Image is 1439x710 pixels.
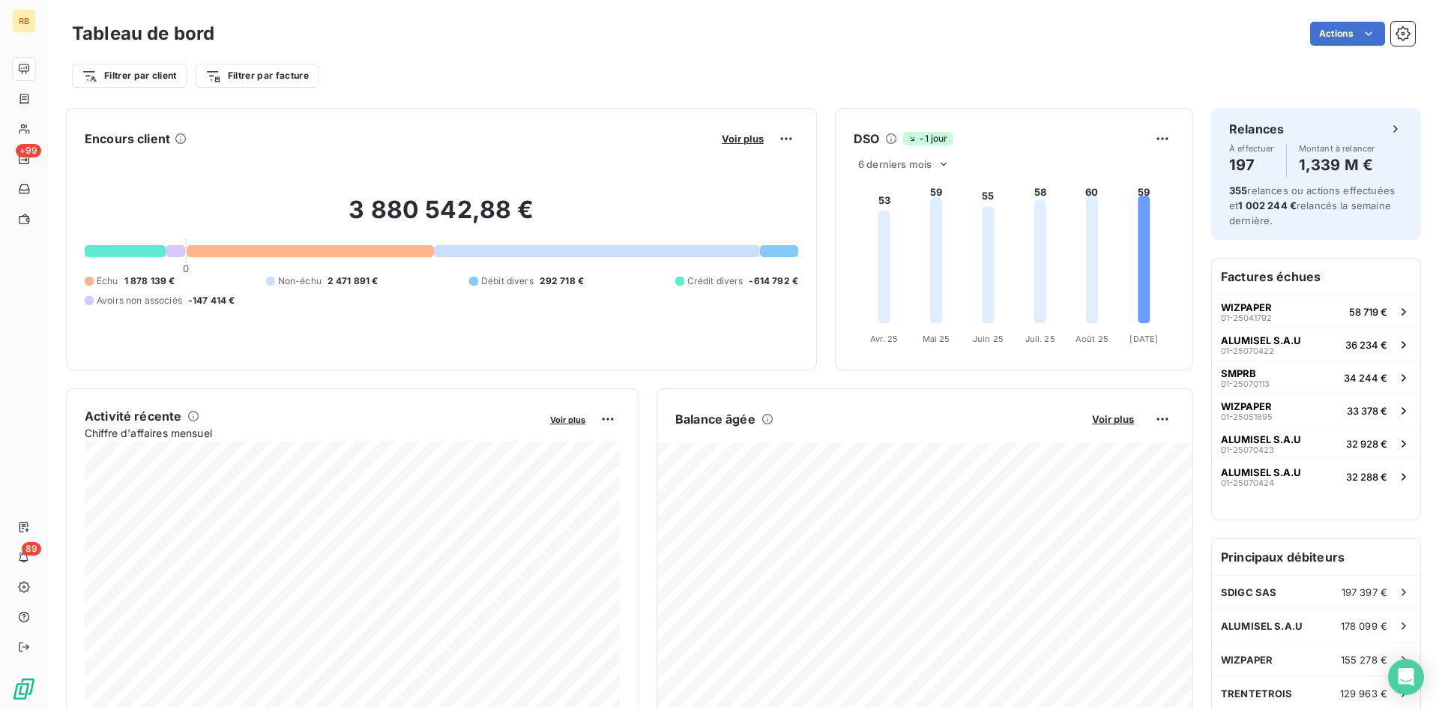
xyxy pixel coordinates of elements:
[550,415,585,425] span: Voir plus
[481,274,534,288] span: Débit divers
[1221,688,1293,700] span: TRENTETROIS
[97,294,182,307] span: Avoirs non associés
[749,274,798,288] span: -614 792 €
[717,132,768,145] button: Voir plus
[540,274,584,288] span: 292 718 €
[870,334,898,344] tspan: Avr. 25
[85,195,798,240] h2: 3 880 542,88 €
[1212,394,1420,427] button: WIZPAPER01-2505189533 378 €
[675,410,755,428] h6: Balance âgée
[183,262,189,274] span: 0
[188,294,235,307] span: -147 414 €
[1221,412,1273,421] span: 01-25051895
[1221,400,1272,412] span: WIZPAPER
[85,425,540,441] span: Chiffre d'affaires mensuel
[1229,120,1284,138] h6: Relances
[1310,22,1385,46] button: Actions
[1221,301,1272,313] span: WIZPAPER
[97,274,118,288] span: Échu
[1212,328,1420,361] button: ALUMISEL S.A.U01-2507042236 234 €
[1347,405,1387,417] span: 33 378 €
[1221,466,1301,478] span: ALUMISEL S.A.U
[1025,334,1055,344] tspan: Juil. 25
[1299,144,1375,153] span: Montant à relancer
[196,64,319,88] button: Filtrer par facture
[1221,346,1274,355] span: 01-25070422
[278,274,322,288] span: Non-échu
[1342,586,1387,598] span: 197 397 €
[72,64,187,88] button: Filtrer par client
[923,334,950,344] tspan: Mai 25
[1229,184,1395,226] span: relances ou actions effectuées et relancés la semaine dernière.
[1229,184,1247,196] span: 355
[1388,659,1424,695] div: Open Intercom Messenger
[1229,153,1274,177] h4: 197
[1212,259,1420,295] h6: Factures échues
[1221,367,1256,379] span: SMPRB
[1229,144,1274,153] span: À effectuer
[1092,413,1134,425] span: Voir plus
[1212,460,1420,493] button: ALUMISEL S.A.U01-2507042432 288 €
[1341,654,1387,666] span: 155 278 €
[687,274,743,288] span: Crédit divers
[1087,412,1138,426] button: Voir plus
[1341,620,1387,632] span: 178 099 €
[1221,620,1303,632] span: ALUMISEL S.A.U
[1344,372,1387,384] span: 34 244 €
[328,274,378,288] span: 2 471 891 €
[858,158,932,170] span: 6 derniers mois
[722,133,764,145] span: Voir plus
[124,274,175,288] span: 1 878 139 €
[1221,654,1273,666] span: WIZPAPER
[1221,478,1274,487] span: 01-25070424
[973,334,1004,344] tspan: Juin 25
[1129,334,1158,344] tspan: [DATE]
[1345,339,1387,351] span: 36 234 €
[1299,153,1375,177] h4: 1,339 M €
[1212,427,1420,460] button: ALUMISEL S.A.U01-2507042332 928 €
[1212,539,1420,575] h6: Principaux débiteurs
[12,677,36,701] img: Logo LeanPay
[1212,361,1420,394] button: SMPRB01-2507011334 244 €
[72,20,214,47] h3: Tableau de bord
[12,9,36,33] div: RB
[546,412,590,426] button: Voir plus
[1346,438,1387,450] span: 32 928 €
[1212,295,1420,328] button: WIZPAPER01-2504179258 719 €
[16,144,41,157] span: +99
[903,132,952,145] span: -1 jour
[1238,199,1297,211] span: 1 002 244 €
[1340,688,1387,700] span: 129 963 €
[1221,313,1272,322] span: 01-25041792
[85,130,170,148] h6: Encours client
[1349,306,1387,318] span: 58 719 €
[1221,586,1276,598] span: SDIGC SAS
[1221,334,1301,346] span: ALUMISEL S.A.U
[1221,379,1270,388] span: 01-25070113
[1221,445,1274,454] span: 01-25070423
[85,407,181,425] h6: Activité récente
[22,542,41,556] span: 89
[1221,433,1301,445] span: ALUMISEL S.A.U
[1346,471,1387,483] span: 32 288 €
[1076,334,1108,344] tspan: Août 25
[854,130,879,148] h6: DSO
